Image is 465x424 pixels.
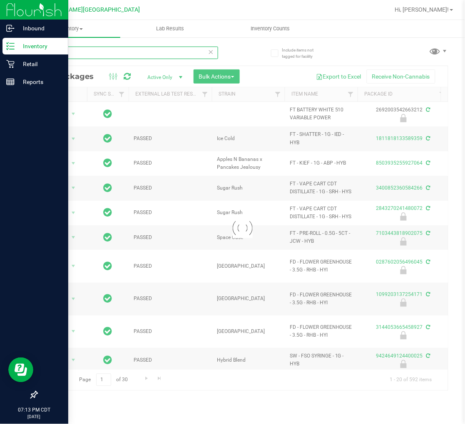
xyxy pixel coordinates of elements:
[15,23,65,33] p: Inbound
[8,357,33,382] iframe: Resource center
[15,77,65,87] p: Reports
[395,6,449,13] span: Hi, [PERSON_NAME]!
[4,414,65,420] p: [DATE]
[15,59,65,69] p: Retail
[37,47,218,59] input: Search Package ID, Item Name, SKU, Lot or Part Number...
[15,41,65,51] p: Inventory
[239,25,301,32] span: Inventory Counts
[30,6,140,13] span: Ft [PERSON_NAME][GEOGRAPHIC_DATA]
[6,42,15,50] inline-svg: Inventory
[6,24,15,32] inline-svg: Inbound
[120,20,221,37] a: Lab Results
[6,60,15,68] inline-svg: Retail
[4,407,65,414] p: 07:13 PM CDT
[282,47,324,59] span: Include items not tagged for facility
[220,20,321,37] a: Inventory Counts
[208,47,214,57] span: Clear
[20,25,120,32] span: Inventory
[6,78,15,86] inline-svg: Reports
[20,20,120,37] a: Inventory
[145,25,195,32] span: Lab Results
